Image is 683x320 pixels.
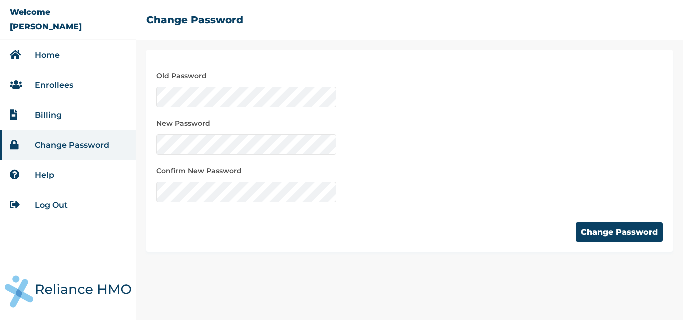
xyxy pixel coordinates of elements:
label: Old Password [156,70,336,82]
a: Home [35,50,60,60]
img: RelianceHMO's Logo [5,275,131,308]
a: Change Password [35,140,109,150]
a: Billing [35,110,62,120]
button: Change Password [576,222,663,242]
a: Help [35,170,54,180]
label: New Password [156,117,336,129]
a: Enrollees [35,80,73,90]
h2: Change Password [146,14,243,26]
p: [PERSON_NAME] [10,22,82,31]
a: Log Out [35,200,68,210]
label: Confirm New Password [156,165,336,177]
p: Welcome [10,7,50,17]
